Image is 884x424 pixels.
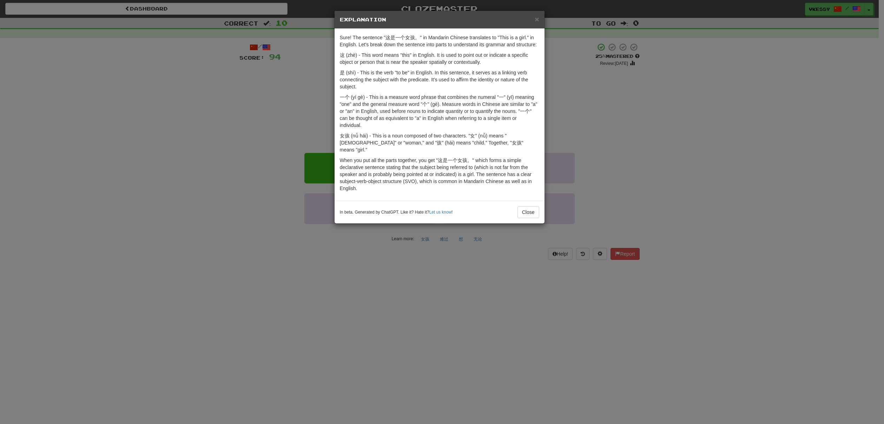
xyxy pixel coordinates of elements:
[340,209,453,215] small: In beta. Generated by ChatGPT. Like it? Hate it? !
[340,16,539,23] h5: Explanation
[429,210,451,215] a: Let us know
[340,157,539,192] p: When you put all the parts together, you get "这是一个女孩。" which forms a simple declarative sentence ...
[340,34,539,48] p: Sure! The sentence "这是一个女孩。" in Mandarin Chinese translates to "This is a girl." in English. Let'...
[340,132,539,153] p: 女孩 (nǚ hái) - This is a noun composed of two characters. "女" (nǚ) means "[DEMOGRAPHIC_DATA]" or "...
[517,206,539,218] button: Close
[535,15,539,23] span: ×
[340,69,539,90] p: 是 (shì) - This is the verb "to be" in English. In this sentence, it serves as a linking verb conn...
[340,52,539,66] p: 这 (zhè) - This word means "this" in English. It is used to point out or indicate a specific objec...
[535,15,539,23] button: Close
[340,94,539,129] p: 一个 (yí gè) - This is a measure word phrase that combines the numeral "一" (yī) meaning "one" and t...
